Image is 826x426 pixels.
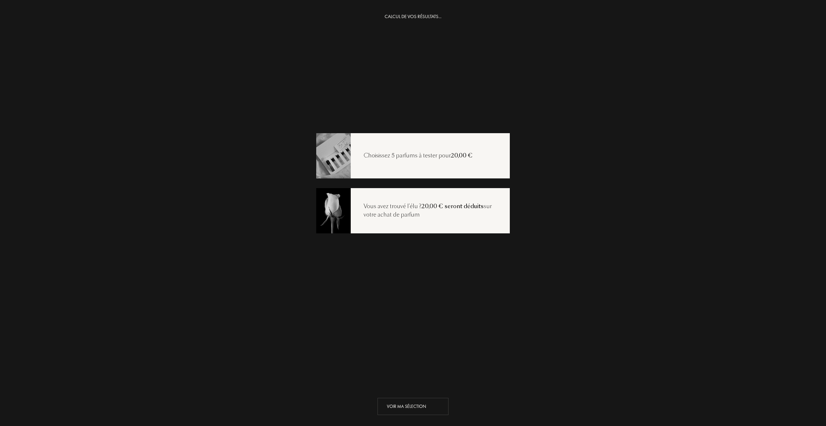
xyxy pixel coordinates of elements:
[316,187,351,234] img: recoload3.png
[421,202,484,210] span: 20,00 € seront déduits
[351,202,510,219] div: Vous avez trouvé l'élu ? sur votre achat de parfum
[433,399,446,412] div: animation
[351,152,486,160] div: Choisissez 5 parfums à tester pour
[385,13,441,20] div: CALCUL DE VOS RÉSULTATS...
[378,398,448,415] div: Voir ma sélection
[316,132,351,179] img: recoload1.png
[451,152,473,159] span: 20,00 €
